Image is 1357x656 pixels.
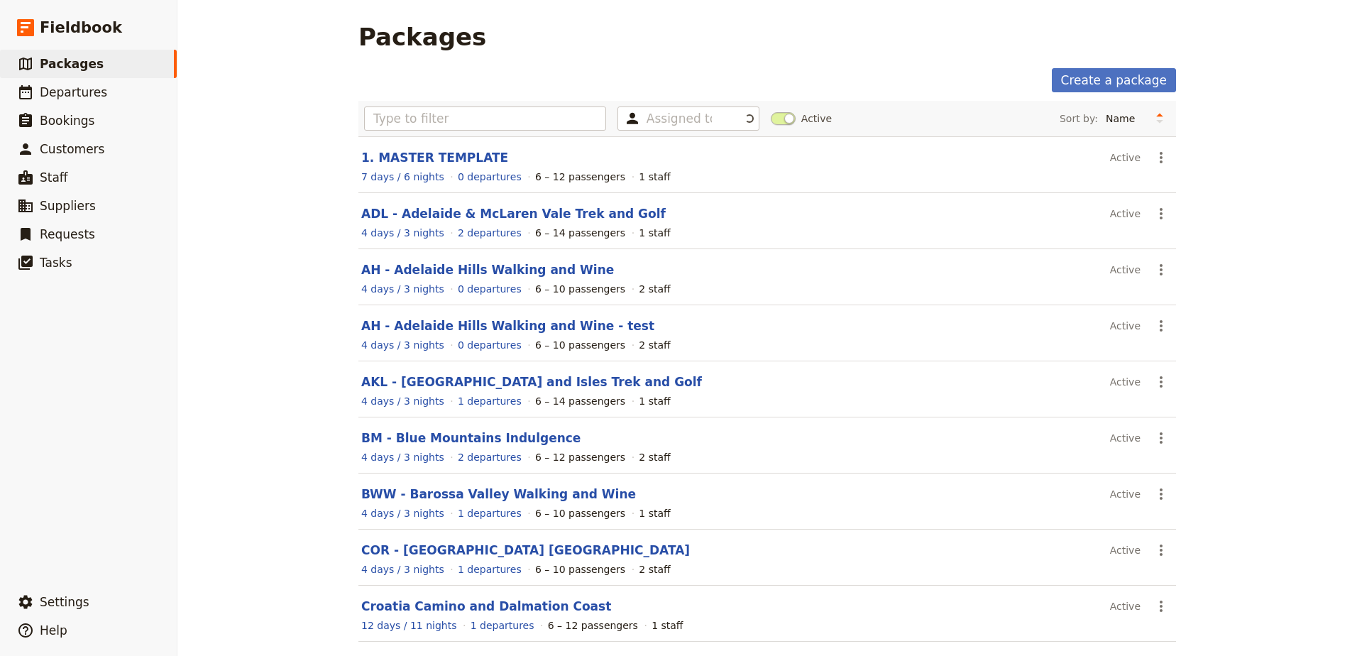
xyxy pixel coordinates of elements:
[40,199,96,213] span: Suppliers
[1149,538,1173,562] button: Actions
[458,226,522,240] a: View the departures for this package
[40,170,68,185] span: Staff
[40,114,94,128] span: Bookings
[40,85,107,99] span: Departures
[1149,482,1173,506] button: Actions
[1149,370,1173,394] button: Actions
[1110,370,1141,394] div: Active
[652,618,683,633] div: 1 staff
[361,338,444,352] a: View the itinerary for this package
[40,142,104,156] span: Customers
[361,282,444,296] a: View the itinerary for this package
[361,620,457,631] span: 12 days / 11 nights
[1110,202,1141,226] div: Active
[361,227,444,239] span: 4 days / 3 nights
[535,282,625,296] div: 6 – 10 passengers
[1110,538,1141,562] div: Active
[361,283,444,295] span: 4 days / 3 nights
[361,263,614,277] a: AH - Adelaide Hills Walking and Wine
[535,170,625,184] div: 6 – 12 passengers
[458,394,522,408] a: View the departures for this package
[639,282,670,296] div: 2 staff
[458,338,522,352] a: View the departures for this package
[1149,146,1173,170] button: Actions
[535,226,625,240] div: 6 – 14 passengers
[458,282,522,296] a: View the departures for this package
[358,23,486,51] h1: Packages
[361,564,444,575] span: 4 days / 3 nights
[639,170,670,184] div: 1 staff
[647,110,712,127] input: Assigned to
[639,394,670,408] div: 1 staff
[458,170,522,184] a: View the departures for this package
[639,226,670,240] div: 1 staff
[40,17,122,38] span: Fieldbook
[361,339,444,351] span: 4 days / 3 nights
[361,226,444,240] a: View the itinerary for this package
[40,256,72,270] span: Tasks
[40,227,95,241] span: Requests
[361,395,444,407] span: 4 days / 3 nights
[535,394,625,408] div: 6 – 14 passengers
[1110,258,1141,282] div: Active
[535,338,625,352] div: 6 – 10 passengers
[1149,426,1173,450] button: Actions
[458,562,522,576] a: View the departures for this package
[361,506,444,520] a: View the itinerary for this package
[639,506,670,520] div: 1 staff
[1110,426,1141,450] div: Active
[361,375,702,389] a: AKL - [GEOGRAPHIC_DATA] and Isles Trek and Golf
[361,431,581,445] a: BM - Blue Mountains Indulgence
[361,487,636,501] a: BWW - Barossa Valley Walking and Wine
[1110,594,1141,618] div: Active
[639,562,670,576] div: 2 staff
[458,450,522,464] a: View the departures for this package
[361,171,444,182] span: 7 days / 6 nights
[1149,314,1173,338] button: Actions
[1052,68,1176,92] a: Create a package
[361,508,444,519] span: 4 days / 3 nights
[535,562,625,576] div: 6 – 10 passengers
[361,543,690,557] a: COR - [GEOGRAPHIC_DATA] [GEOGRAPHIC_DATA]
[361,562,444,576] a: View the itinerary for this package
[471,618,534,633] a: View the departures for this package
[1149,258,1173,282] button: Actions
[361,452,444,463] span: 4 days / 3 nights
[1099,108,1149,129] select: Sort by:
[639,338,670,352] div: 2 staff
[1110,482,1141,506] div: Active
[40,595,89,609] span: Settings
[535,450,625,464] div: 6 – 12 passengers
[1110,314,1141,338] div: Active
[361,319,654,333] a: AH - Adelaide Hills Walking and Wine - test
[1149,202,1173,226] button: Actions
[1110,146,1141,170] div: Active
[458,506,522,520] a: View the departures for this package
[40,623,67,638] span: Help
[40,57,104,71] span: Packages
[361,207,666,221] a: ADL - Adelaide & McLaren Vale Trek and Golf
[548,618,638,633] div: 6 – 12 passengers
[1060,111,1098,126] span: Sort by:
[361,450,444,464] a: View the itinerary for this package
[361,599,611,613] a: Croatia Camino and Dalmation Coast
[639,450,670,464] div: 2 staff
[361,394,444,408] a: View the itinerary for this package
[361,151,508,165] a: 1. MASTER TEMPLATE
[361,618,457,633] a: View the itinerary for this package
[364,106,606,131] input: Type to filter
[535,506,625,520] div: 6 – 10 passengers
[801,111,832,126] span: Active
[361,170,444,184] a: View the itinerary for this package
[1149,108,1170,129] button: Change sort direction
[1149,594,1173,618] button: Actions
